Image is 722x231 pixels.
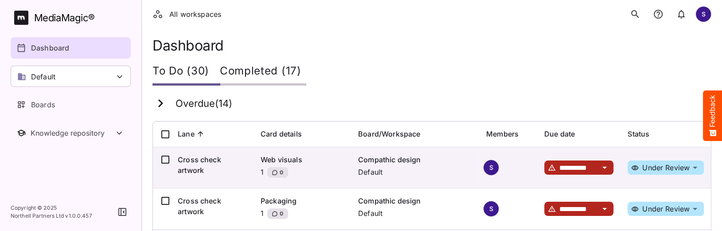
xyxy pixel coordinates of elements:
[176,98,232,110] h3: Overdue ( 14 )
[11,122,131,144] button: Toggle Knowledge repository
[544,129,575,139] p: Due date
[626,5,644,23] button: search
[703,90,722,141] button: Feedback
[279,209,283,218] span: 0
[642,205,690,212] p: Under Review
[14,11,131,25] a: MediaMagic®
[261,196,344,206] p: Packaging
[628,129,649,139] p: Status
[261,167,264,181] p: 1
[152,37,711,54] h1: Dashboard
[695,6,711,22] div: S
[31,129,114,137] div: Knowledge repository
[649,5,667,23] button: notifications
[358,167,472,177] p: Default
[178,129,195,139] p: Lane
[178,154,246,176] p: Cross check artwork
[11,94,131,115] a: Boards
[486,129,519,139] p: Members
[358,154,472,165] p: Compathic design
[261,154,344,165] p: Web visuals
[11,37,131,59] a: Dashboard
[220,59,307,86] div: Completed (17)
[31,71,55,82] p: Default
[11,122,131,144] nav: Knowledge repository
[261,129,302,139] p: Card details
[31,99,55,110] p: Boards
[483,160,499,176] div: S
[358,208,472,219] p: Default
[152,59,220,86] div: To Do (30)
[178,196,246,217] p: Cross check artwork
[483,201,499,217] div: S
[11,212,92,220] p: Northell Partners Ltd v 1.0.0.457
[279,168,283,177] span: 0
[358,129,420,139] p: Board/Workspace
[642,164,690,171] p: Under Review
[672,5,690,23] button: notifications
[34,11,95,25] div: MediaMagic ®
[11,204,92,212] p: Copyright © 2025
[31,43,69,53] p: Dashboard
[358,196,472,206] p: Compathic design
[261,208,264,222] p: 1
